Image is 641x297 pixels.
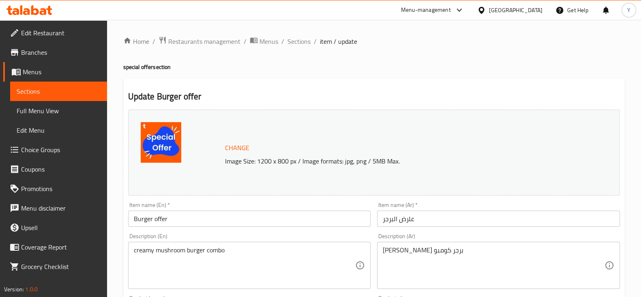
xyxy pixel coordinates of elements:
[320,37,357,46] span: item / update
[287,37,311,46] a: Sections
[21,203,101,213] span: Menu disclaimer
[281,37,284,46] li: /
[17,86,101,96] span: Sections
[627,6,630,15] span: Y
[21,145,101,155] span: Choice Groups
[141,122,181,163] img: WhatsApp_Image_20250819_a638960301653607352.jpeg
[3,43,107,62] a: Branches
[314,37,317,46] li: /
[21,164,101,174] span: Coupons
[3,62,107,82] a: Menus
[25,284,38,295] span: 1.0.0
[225,142,249,154] span: Change
[3,179,107,198] a: Promotions
[222,140,253,156] button: Change
[21,223,101,232] span: Upsell
[123,37,149,46] a: Home
[21,242,101,252] span: Coverage Report
[3,237,107,257] a: Coverage Report
[4,284,24,295] span: Version:
[134,246,356,285] textarea: creamy mushroom burger combo
[401,5,451,15] div: Menu-management
[168,37,240,46] span: Restaurants management
[10,82,107,101] a: Sections
[377,211,620,227] input: Enter name Ar
[159,36,240,47] a: Restaurants management
[21,184,101,194] span: Promotions
[128,90,620,103] h2: Update Burger offer
[250,36,278,47] a: Menus
[123,63,625,71] h4: special offer section
[383,246,605,285] textarea: [PERSON_NAME] برجر كومبو
[244,37,247,46] li: /
[3,23,107,43] a: Edit Restaurant
[21,47,101,57] span: Branches
[3,159,107,179] a: Coupons
[21,262,101,271] span: Grocery Checklist
[128,211,371,227] input: Enter name En
[3,218,107,237] a: Upsell
[3,140,107,159] a: Choice Groups
[17,106,101,116] span: Full Menu View
[10,101,107,121] a: Full Menu View
[123,36,625,47] nav: breadcrumb
[259,37,278,46] span: Menus
[21,28,101,38] span: Edit Restaurant
[3,198,107,218] a: Menu disclaimer
[17,125,101,135] span: Edit Menu
[3,257,107,276] a: Grocery Checklist
[10,121,107,140] a: Edit Menu
[222,156,572,166] p: Image Size: 1200 x 800 px / Image formats: jpg, png / 5MB Max.
[152,37,155,46] li: /
[23,67,101,77] span: Menus
[489,6,542,15] div: [GEOGRAPHIC_DATA]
